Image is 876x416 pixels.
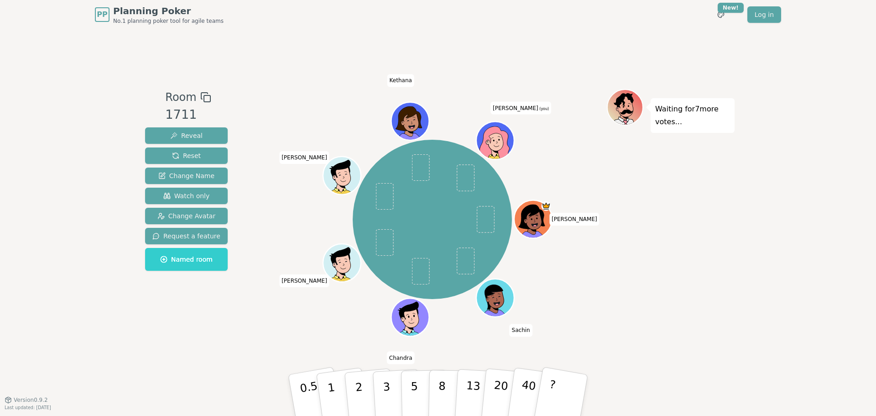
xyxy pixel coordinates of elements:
span: No.1 planning poker tool for agile teams [113,17,224,25]
span: Reset [172,151,201,160]
button: Request a feature [145,228,228,244]
span: Room [165,89,196,105]
button: Change Avatar [145,208,228,224]
span: Click to change your name [490,102,551,115]
span: (you) [538,107,549,111]
span: Click to change your name [549,213,600,226]
span: Click to change your name [279,151,329,164]
button: Version0.9.2 [5,396,48,404]
span: Natasha is the host [541,201,551,211]
span: Click to change your name [279,274,329,287]
span: Named room [160,255,213,264]
span: Change Name [158,171,214,180]
button: Click to change your avatar [477,123,513,158]
span: Planning Poker [113,5,224,17]
span: Request a feature [152,232,220,241]
button: Reset [145,147,228,164]
span: Click to change your name [387,352,415,364]
a: Log in [747,6,781,23]
span: Last updated: [DATE] [5,405,51,410]
button: Reveal [145,127,228,144]
button: Named room [145,248,228,271]
span: Change Avatar [157,211,216,221]
button: New! [713,6,729,23]
span: PP [97,9,107,20]
p: Waiting for 7 more votes... [655,103,730,128]
span: Watch only [163,191,210,200]
span: Click to change your name [510,324,532,337]
div: 1711 [165,105,211,124]
span: Version 0.9.2 [14,396,48,404]
span: Reveal [170,131,203,140]
span: Click to change your name [387,74,414,87]
button: Change Name [145,168,228,184]
div: New! [718,3,744,13]
a: PPPlanning PokerNo.1 planning poker tool for agile teams [95,5,224,25]
button: Watch only [145,188,228,204]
